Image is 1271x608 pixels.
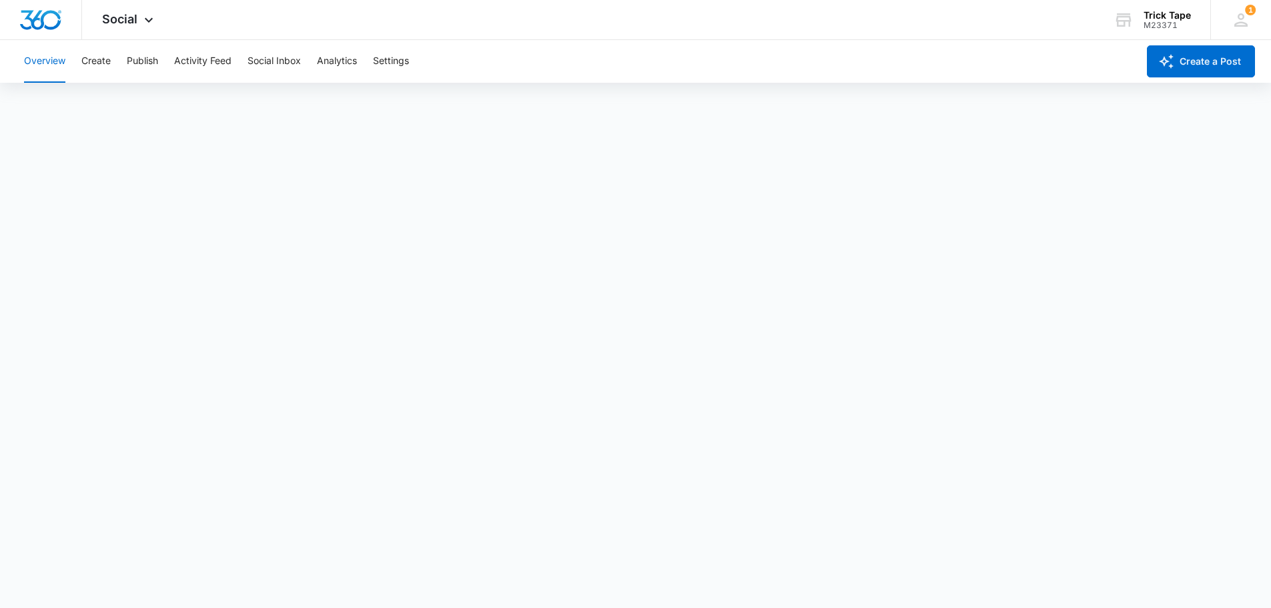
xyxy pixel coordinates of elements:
button: Activity Feed [174,40,232,83]
div: notifications count [1245,5,1256,15]
button: Overview [24,40,65,83]
div: account name [1144,10,1191,21]
button: Create [81,40,111,83]
div: account id [1144,21,1191,30]
button: Settings [373,40,409,83]
span: 1 [1245,5,1256,15]
button: Analytics [317,40,357,83]
button: Create a Post [1147,45,1255,77]
button: Social Inbox [248,40,301,83]
button: Publish [127,40,158,83]
span: Social [102,12,137,26]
